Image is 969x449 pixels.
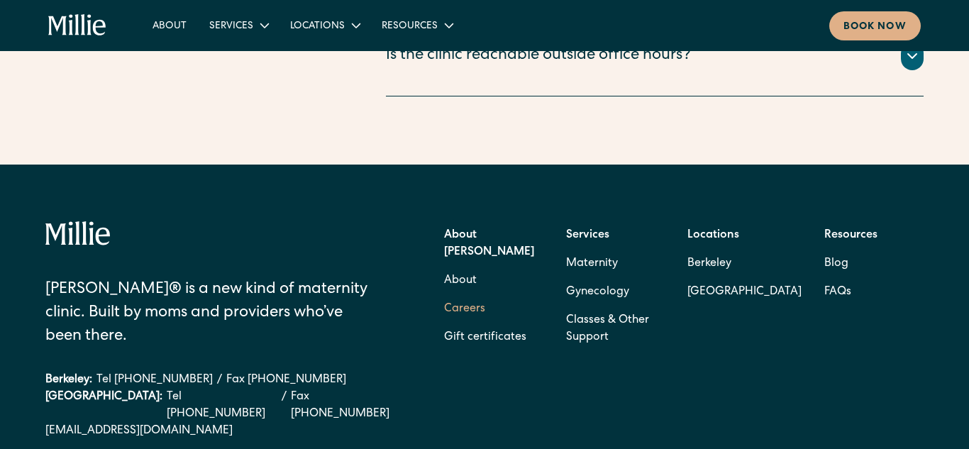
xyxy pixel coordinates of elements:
[444,267,477,295] a: About
[141,13,198,37] a: About
[226,372,346,389] a: Fax [PHONE_NUMBER]
[444,323,526,352] a: Gift certificates
[291,389,405,423] a: Fax [PHONE_NUMBER]
[843,20,907,35] div: Book now
[198,13,279,37] div: Services
[48,14,106,37] a: home
[370,13,463,37] div: Resources
[209,19,253,34] div: Services
[566,306,665,352] a: Classes & Other Support
[566,250,618,278] a: Maternity
[45,423,405,440] a: [EMAIL_ADDRESS][DOMAIN_NAME]
[444,295,485,323] a: Careers
[687,278,802,306] a: [GEOGRAPHIC_DATA]
[45,279,380,349] div: [PERSON_NAME]® is a new kind of maternity clinic. Built by moms and providers who’ve been there.
[45,389,162,423] div: [GEOGRAPHIC_DATA]:
[824,278,851,306] a: FAQs
[386,45,691,68] div: Is the clinic reachable outside office hours?
[566,230,609,241] strong: Services
[167,389,277,423] a: Tel [PHONE_NUMBER]
[96,372,213,389] a: Tel [PHONE_NUMBER]
[444,230,534,258] strong: About [PERSON_NAME]
[824,250,848,278] a: Blog
[566,278,629,306] a: Gynecology
[45,372,92,389] div: Berkeley:
[382,19,438,34] div: Resources
[282,389,287,423] div: /
[829,11,921,40] a: Book now
[279,13,370,37] div: Locations
[290,19,345,34] div: Locations
[687,250,802,278] a: Berkeley
[824,230,877,241] strong: Resources
[217,372,222,389] div: /
[687,230,739,241] strong: Locations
